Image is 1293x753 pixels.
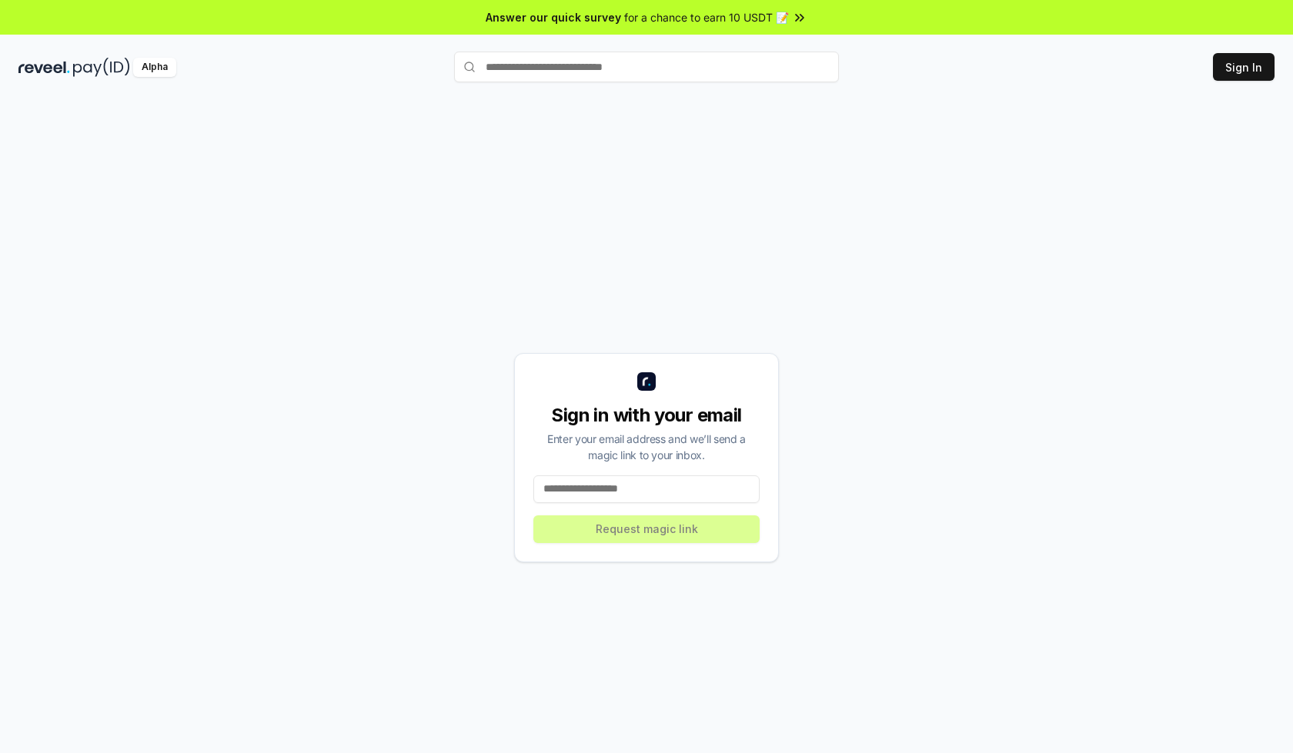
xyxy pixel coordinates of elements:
[637,372,656,391] img: logo_small
[133,58,176,77] div: Alpha
[533,431,760,463] div: Enter your email address and we’ll send a magic link to your inbox.
[624,9,789,25] span: for a chance to earn 10 USDT 📝
[1213,53,1275,81] button: Sign In
[486,9,621,25] span: Answer our quick survey
[73,58,130,77] img: pay_id
[18,58,70,77] img: reveel_dark
[533,403,760,428] div: Sign in with your email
